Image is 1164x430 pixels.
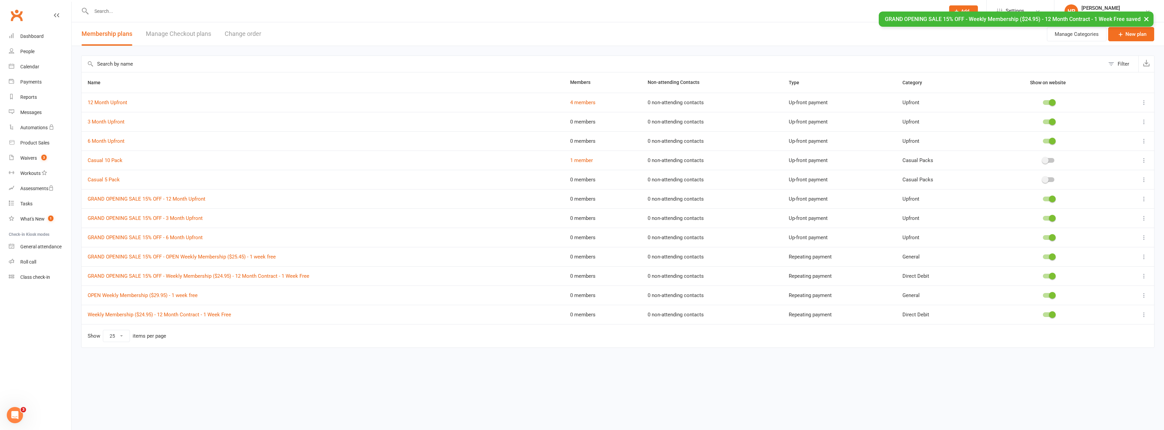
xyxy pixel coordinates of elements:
input: Search by name [82,56,1105,72]
td: 0 non-attending contacts [642,266,783,286]
a: Reports [9,90,71,105]
div: HP [1065,4,1078,18]
span: Settings [1006,3,1024,19]
th: Members [564,72,642,93]
button: × [1140,12,1152,26]
td: 0 non-attending contacts [642,305,783,324]
button: Manage Categories [1047,27,1106,41]
div: Class check-in [20,274,50,280]
a: 6 Month Upfront [88,138,125,144]
input: Search... [89,6,940,16]
div: Show [88,330,166,342]
a: Payments [9,74,71,90]
a: 4 members [570,99,596,106]
a: Manage Checkout plans [146,22,211,46]
a: What's New1 [9,211,71,227]
span: Category [902,80,930,85]
th: Non-attending Contacts [642,72,783,93]
span: 1 [48,216,53,221]
td: 0 non-attending contacts [642,247,783,266]
td: 0 non-attending contacts [642,208,783,228]
a: Messages [9,105,71,120]
td: Repeating payment [783,286,896,305]
button: Filter [1105,56,1138,72]
a: People [9,44,71,59]
button: Type [789,78,807,87]
span: Type [789,80,807,85]
a: 3 Month Upfront [88,119,125,125]
div: Waivers [20,155,37,161]
div: Tasks [20,201,32,206]
td: 0 non-attending contacts [642,131,783,151]
td: 0 non-attending contacts [642,151,783,170]
td: Upfront [896,189,985,208]
a: Assessments [9,181,71,196]
td: Direct Debit [896,266,985,286]
td: Up-front payment [783,93,896,112]
a: Product Sales [9,135,71,151]
td: Upfront [896,112,985,131]
td: 0 members [564,131,642,151]
iframe: Intercom live chat [7,407,23,423]
td: Repeating payment [783,266,896,286]
a: Casual 10 Pack [88,157,122,163]
td: General [896,247,985,266]
td: 0 members [564,286,642,305]
div: Assessments [20,186,54,191]
td: 0 members [564,305,642,324]
a: Roll call [9,254,71,270]
td: 0 non-attending contacts [642,112,783,131]
td: 0 non-attending contacts [642,228,783,247]
td: 0 members [564,170,642,189]
td: Upfront [896,93,985,112]
td: Up-front payment [783,131,896,151]
td: Repeating payment [783,305,896,324]
a: GRAND OPENING SALE 15% OFF - 6 Month Upfront [88,234,203,241]
a: GRAND OPENING SALE 15% OFF - 3 Month Upfront [88,215,203,221]
div: People [20,49,35,54]
div: Payments [20,79,42,85]
td: Up-front payment [783,112,896,131]
div: Workouts [20,171,41,176]
td: Up-front payment [783,170,896,189]
td: 0 members [564,208,642,228]
td: Casual Packs [896,151,985,170]
span: 3 [21,407,26,412]
a: Weekly Membership ($24.95) - 12 Month Contract - 1 Week Free [88,312,231,318]
a: Tasks [9,196,71,211]
span: 3 [41,155,47,160]
button: Add [949,5,978,17]
a: GRAND OPENING SALE 15% OFF - Weekly Membership ($24.95) - 12 Month Contract - 1 Week Free [88,273,309,279]
button: Name [88,78,108,87]
a: 1 member [570,157,593,163]
div: Calendar [20,64,39,69]
td: 0 members [564,247,642,266]
td: Up-front payment [783,151,896,170]
a: Dashboard [9,29,71,44]
a: Workouts [9,166,71,181]
td: 0 members [564,266,642,286]
div: items per page [133,333,166,339]
span: Name [88,80,108,85]
td: Up-front payment [783,189,896,208]
td: Upfront [896,208,985,228]
a: GRAND OPENING SALE 15% OFF - OPEN Weekly Membership ($25.45) - 1 week free [88,254,276,260]
td: 0 non-attending contacts [642,93,783,112]
div: ZNTH Rehab & Training Centre [1081,11,1145,17]
a: Class kiosk mode [9,270,71,285]
td: 0 members [564,228,642,247]
td: 0 members [564,112,642,131]
td: 0 members [564,189,642,208]
td: Upfront [896,131,985,151]
td: 0 non-attending contacts [642,189,783,208]
div: Dashboard [20,33,44,39]
td: General [896,286,985,305]
a: Calendar [9,59,71,74]
span: Show on website [1030,80,1066,85]
td: Up-front payment [783,208,896,228]
a: GRAND OPENING SALE 15% OFF - 12 Month Upfront [88,196,205,202]
div: Filter [1118,60,1129,68]
td: Up-front payment [783,228,896,247]
a: OPEN Weekly Membership ($29.95) - 1 week free [88,292,198,298]
a: Clubworx [8,7,25,24]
